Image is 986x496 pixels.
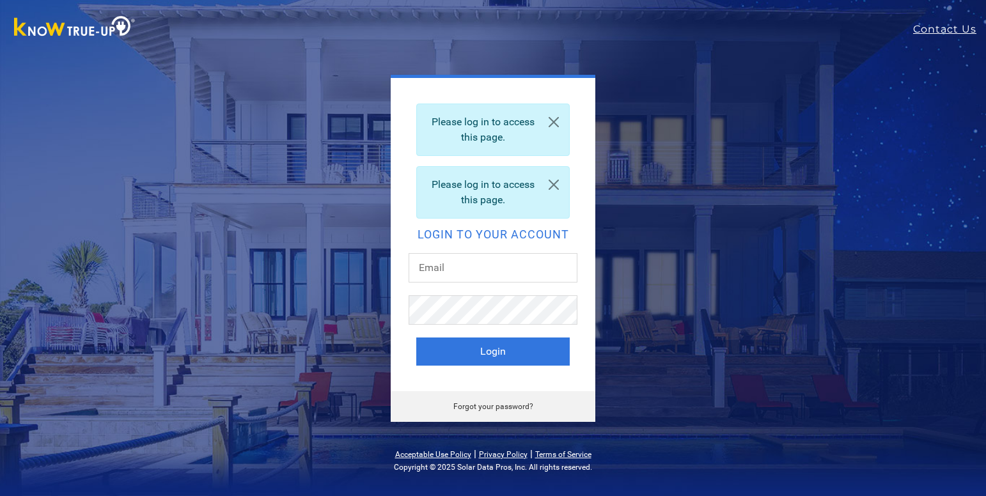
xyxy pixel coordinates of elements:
[8,13,142,42] img: Know True-Up
[453,402,533,411] a: Forgot your password?
[409,253,577,283] input: Email
[538,104,569,140] a: Close
[474,447,476,460] span: |
[538,167,569,203] a: Close
[416,166,570,219] div: Please log in to access this page.
[535,450,591,459] a: Terms of Service
[416,104,570,156] div: Please log in to access this page.
[416,229,570,240] h2: Login to your account
[479,450,528,459] a: Privacy Policy
[395,450,471,459] a: Acceptable Use Policy
[416,337,570,366] button: Login
[530,447,533,460] span: |
[913,22,986,37] a: Contact Us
